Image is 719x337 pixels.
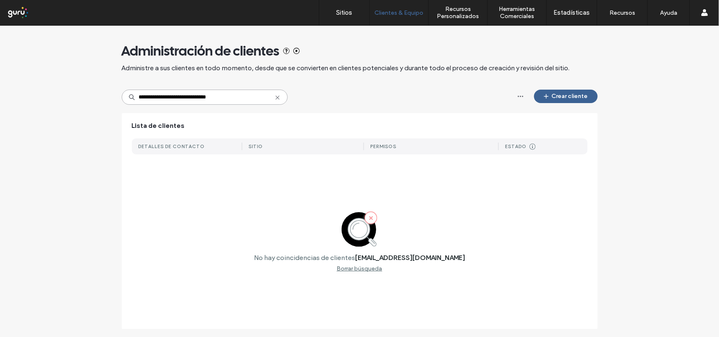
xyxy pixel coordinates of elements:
[609,9,635,16] label: Recursos
[371,143,397,149] div: Permisos
[122,64,570,73] span: Administre a sus clientes en todo momento, desde que se convierten en clientes potenciales y dura...
[337,9,353,16] label: Sitios
[122,42,280,59] span: Administración de clientes
[132,121,185,130] span: Lista de clientes
[534,90,598,103] button: Crear cliente
[488,5,546,20] label: Herramientas Comerciales
[429,5,487,20] label: Recursos Personalizados
[249,143,263,149] div: Sitio
[355,254,465,262] label: [EMAIL_ADDRESS][DOMAIN_NAME]
[660,9,677,16] label: Ayuda
[254,254,355,262] label: No hay coincidencias de clientes
[337,265,382,272] div: Borrar búsqueda
[18,6,41,13] span: Ayuda
[505,143,527,149] div: Estado
[375,9,424,16] label: Clientes & Equipo
[554,9,590,16] label: Estadísticas
[139,143,205,149] div: DETALLES DE CONTACTO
